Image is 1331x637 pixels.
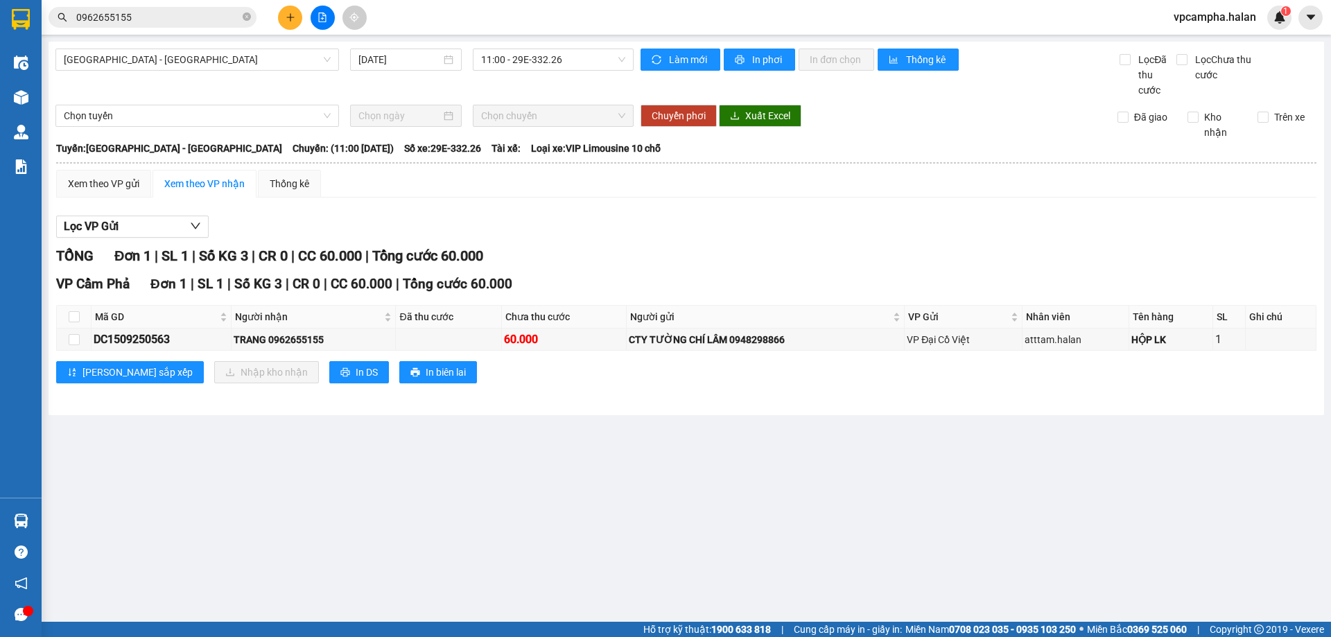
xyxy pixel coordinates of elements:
[426,365,466,380] span: In biên lai
[799,49,874,71] button: In đơn chọn
[752,52,784,67] span: In phơi
[58,12,67,22] span: search
[64,49,331,70] span: Hà Nội - Quảng Ninh
[293,276,320,292] span: CR 0
[1254,625,1264,634] span: copyright
[56,276,130,292] span: VP Cẩm Phả
[15,577,28,590] span: notification
[730,111,740,122] span: download
[199,247,248,264] span: Số KG 3
[1273,11,1286,24] img: icon-new-feature
[76,10,240,25] input: Tìm tên, số ĐT hoặc mã đơn
[1127,624,1187,635] strong: 0369 525 060
[669,52,709,67] span: Làm mới
[724,49,795,71] button: printerIn phơi
[1025,332,1126,347] div: atttam.halan
[15,608,28,621] span: message
[190,220,201,232] span: down
[298,247,362,264] span: CC 60.000
[14,90,28,105] img: warehouse-icon
[278,6,302,30] button: plus
[1129,110,1173,125] span: Đã giao
[1246,306,1316,329] th: Ghi chú
[504,331,624,348] div: 60.000
[403,276,512,292] span: Tổng cước 60.000
[286,12,295,22] span: plus
[15,546,28,559] span: question-circle
[906,52,948,67] span: Thống kê
[68,176,139,191] div: Xem theo VP gửi
[1199,110,1247,140] span: Kho nhận
[1215,331,1243,348] div: 1
[358,108,441,123] input: Chọn ngày
[481,105,625,126] span: Chọn chuyến
[67,367,77,378] span: sort-ascending
[198,276,224,292] span: SL 1
[92,329,232,351] td: DC1509250563
[711,624,771,635] strong: 1900 633 818
[252,247,255,264] span: |
[641,49,720,71] button: syncLàm mới
[259,247,288,264] span: CR 0
[191,276,194,292] span: |
[1281,6,1291,16] sup: 1
[243,11,251,24] span: close-circle
[643,622,771,637] span: Hỗ trợ kỹ thuật:
[192,247,195,264] span: |
[64,218,119,235] span: Lọc VP Gửi
[1283,6,1288,16] span: 1
[1197,622,1199,637] span: |
[399,361,477,383] button: printerIn biên lai
[745,108,790,123] span: Xuất Excel
[234,332,393,347] div: TRANG 0962655155
[349,12,359,22] span: aim
[95,309,217,324] span: Mã GD
[340,367,350,378] span: printer
[164,176,245,191] div: Xem theo VP nhận
[293,141,394,156] span: Chuyến: (11:00 [DATE])
[735,55,747,66] span: printer
[1190,52,1261,82] span: Lọc Chưa thu cước
[365,247,369,264] span: |
[270,176,309,191] div: Thống kê
[1129,306,1213,329] th: Tên hàng
[889,55,901,66] span: bar-chart
[56,247,94,264] span: TỔNG
[329,361,389,383] button: printerIn DS
[1305,11,1317,24] span: caret-down
[1131,332,1210,347] div: HỘP LK
[719,105,801,127] button: downloadXuất Excel
[150,276,187,292] span: Đơn 1
[630,309,890,324] span: Người gửi
[64,105,331,126] span: Chọn tuyến
[291,247,295,264] span: |
[1079,627,1084,632] span: ⚪️
[908,309,1008,324] span: VP Gửi
[356,365,378,380] span: In DS
[12,9,30,30] img: logo-vxr
[905,329,1023,351] td: VP Đại Cồ Việt
[410,367,420,378] span: printer
[652,55,663,66] span: sync
[214,361,319,383] button: downloadNhập kho nhận
[14,514,28,528] img: warehouse-icon
[641,105,717,127] button: Chuyển phơi
[342,6,367,30] button: aim
[1213,306,1246,329] th: SL
[162,247,189,264] span: SL 1
[1298,6,1323,30] button: caret-down
[794,622,902,637] span: Cung cấp máy in - giấy in:
[404,141,481,156] span: Số xe: 29E-332.26
[949,624,1076,635] strong: 0708 023 035 - 0935 103 250
[324,276,327,292] span: |
[56,361,204,383] button: sort-ascending[PERSON_NAME] sắp xếp
[155,247,158,264] span: |
[331,276,392,292] span: CC 60.000
[1133,52,1176,98] span: Lọc Đã thu cước
[234,276,282,292] span: Số KG 3
[1023,306,1129,329] th: Nhân viên
[1269,110,1310,125] span: Trên xe
[396,306,501,329] th: Đã thu cước
[56,143,282,154] b: Tuyến: [GEOGRAPHIC_DATA] - [GEOGRAPHIC_DATA]
[905,622,1076,637] span: Miền Nam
